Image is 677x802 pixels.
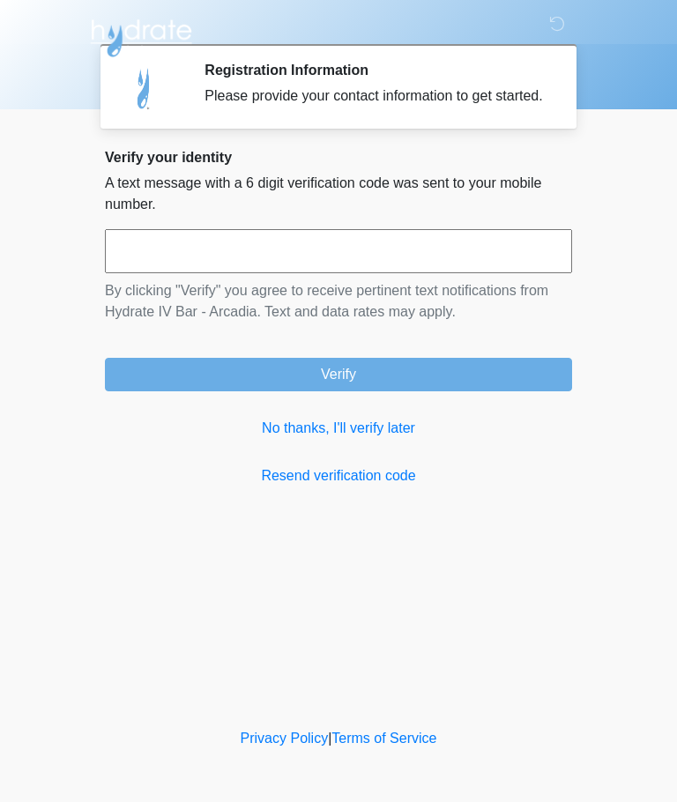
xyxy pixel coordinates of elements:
p: By clicking "Verify" you agree to receive pertinent text notifications from Hydrate IV Bar - Arca... [105,280,572,323]
a: | [328,731,331,746]
a: Terms of Service [331,731,436,746]
p: A text message with a 6 digit verification code was sent to your mobile number. [105,173,572,215]
div: Please provide your contact information to get started. [205,85,546,107]
img: Hydrate IV Bar - Arcadia Logo [87,13,195,58]
button: Verify [105,358,572,391]
a: Resend verification code [105,465,572,486]
img: Agent Avatar [118,62,171,115]
a: Privacy Policy [241,731,329,746]
a: No thanks, I'll verify later [105,418,572,439]
h2: Verify your identity [105,149,572,166]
